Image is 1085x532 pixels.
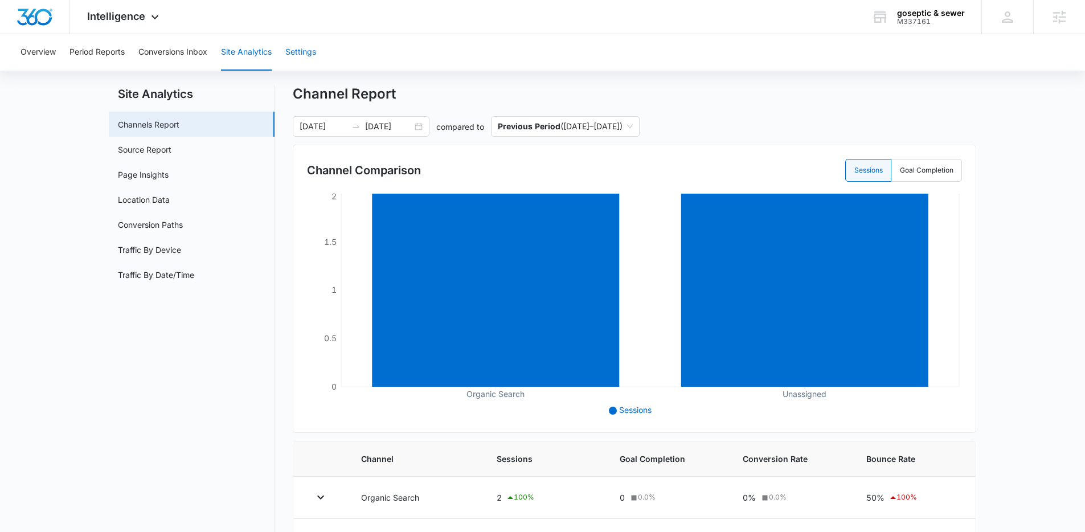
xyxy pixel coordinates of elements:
[324,237,337,247] tspan: 1.5
[118,144,171,155] a: Source Report
[324,333,337,343] tspan: 0.5
[891,159,962,182] label: Goal Completion
[620,453,715,465] span: Goal Completion
[436,121,484,133] p: compared to
[351,122,361,131] span: swap-right
[498,121,560,131] p: Previous Period
[783,389,826,399] tspan: Unassigned
[497,453,592,465] span: Sessions
[118,194,170,206] a: Location Data
[897,9,965,18] div: account name
[897,18,965,26] div: account id
[497,491,592,505] div: 2
[331,285,337,294] tspan: 1
[312,488,330,506] button: Toggle Row Expanded
[351,122,361,131] span: to
[118,169,169,181] a: Page Insights
[69,34,125,71] button: Period Reports
[866,491,957,505] div: 50%
[118,244,181,256] a: Traffic By Device
[361,453,469,465] span: Channel
[331,191,337,201] tspan: 2
[87,10,145,22] span: Intelligence
[118,269,194,281] a: Traffic By Date/Time
[620,492,715,504] div: 0
[619,405,652,415] span: Sessions
[365,120,412,133] input: End date
[118,118,179,130] a: Channels Report
[845,159,891,182] label: Sessions
[498,117,633,136] span: ( [DATE] – [DATE] )
[118,219,183,231] a: Conversion Paths
[866,453,957,465] span: Bounce Rate
[285,34,316,71] button: Settings
[889,491,917,505] div: 100 %
[221,34,272,71] button: Site Analytics
[138,34,207,71] button: Conversions Inbox
[506,491,534,505] div: 100 %
[743,492,838,504] div: 0%
[109,85,275,103] h2: Site Analytics
[293,85,396,103] h1: Channel Report
[300,120,347,133] input: Start date
[466,389,525,399] tspan: Organic Search
[21,34,56,71] button: Overview
[629,492,656,502] div: 0.0 %
[760,492,787,502] div: 0.0 %
[331,382,337,391] tspan: 0
[347,477,483,519] td: Organic Search
[307,162,421,179] h3: Channel Comparison
[743,453,838,465] span: Conversion Rate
